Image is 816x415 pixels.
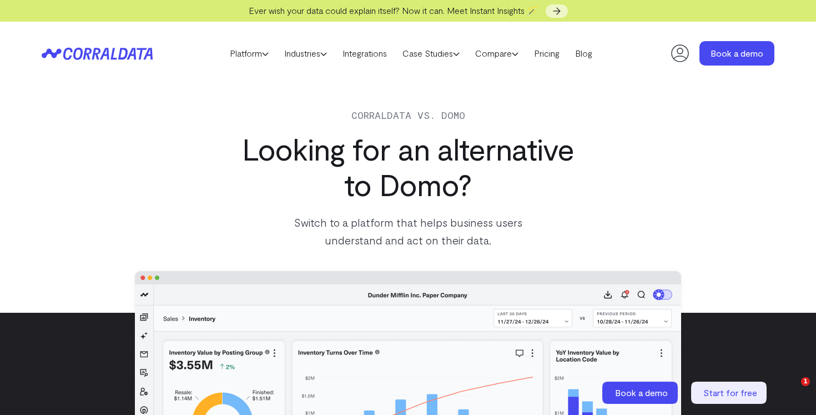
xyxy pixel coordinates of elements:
[395,45,467,62] a: Case Studies
[691,382,769,404] a: Start for free
[267,213,549,249] p: Switch to a platform that helps business users understand and act on their data.
[801,377,810,386] span: 1
[228,107,588,123] p: Corraldata vs. Domo
[699,41,774,66] a: Book a demo
[249,5,538,16] span: Ever wish your data could explain itself? Now it can. Meet Instant Insights 🪄
[335,45,395,62] a: Integrations
[778,377,805,404] iframe: Intercom live chat
[602,382,680,404] a: Book a demo
[276,45,335,62] a: Industries
[222,45,276,62] a: Platform
[615,387,668,398] span: Book a demo
[703,387,757,398] span: Start for free
[467,45,526,62] a: Compare
[526,45,567,62] a: Pricing
[228,131,588,202] h1: Looking for an alternative to Domo?
[567,45,600,62] a: Blog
